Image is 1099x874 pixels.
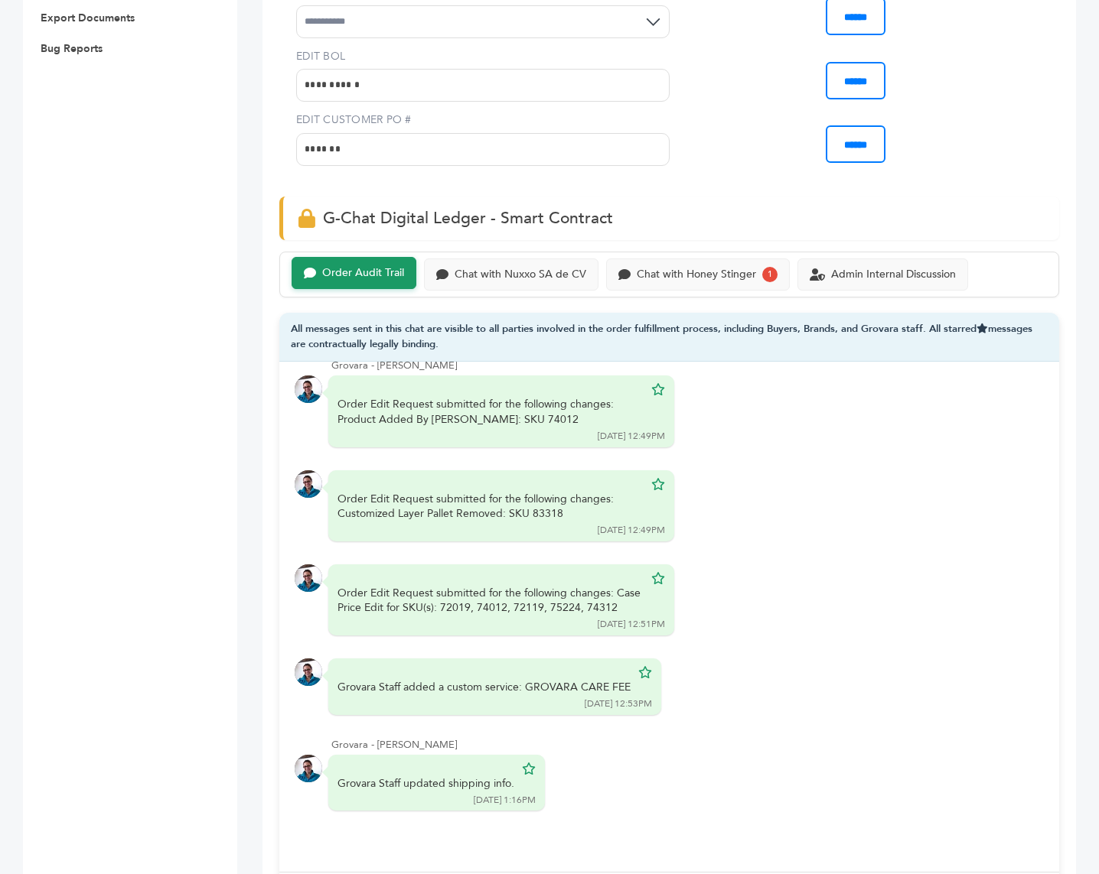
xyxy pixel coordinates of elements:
[474,794,536,807] div: [DATE] 1:16PM
[598,618,665,631] div: [DATE] 12:51PM
[296,112,670,128] label: EDIT CUSTOMER PO #
[585,697,652,710] div: [DATE] 12:53PM
[338,680,631,695] div: Grovara Staff added a custom service: GROVARA CARE FEE
[331,359,1044,372] div: Grovara - [PERSON_NAME]
[41,41,103,56] a: Bug Reports
[323,207,613,229] span: G-Chat Digital Ledger - Smart Contract
[637,268,756,281] div: Chat with Honey Stinger
[279,313,1059,362] div: All messages sent in this chat are visible to all parties involved in the order fulfillment proce...
[455,268,586,281] div: Chat with Nuxxo SA de CV
[338,397,644,427] div: Order Edit Request submitted for the following changes: Product Added By [PERSON_NAME]: SKU 74012
[296,49,670,64] label: EDIT BOL
[598,524,665,537] div: [DATE] 12:49PM
[322,267,404,280] div: Order Audit Trail
[831,268,956,281] div: Admin Internal Discussion
[338,776,514,791] div: Grovara Staff updated shipping info.
[762,267,778,282] div: 1
[338,492,644,521] div: Order Edit Request submitted for the following changes: Customized Layer Pallet Removed: SKU 83318
[598,430,665,443] div: [DATE] 12:49PM
[41,11,135,25] a: Export Documents
[338,586,644,616] div: Order Edit Request submitted for the following changes: Case Price Edit for SKU(s): 72019, 74012,...
[331,738,1044,752] div: Grovara - [PERSON_NAME]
